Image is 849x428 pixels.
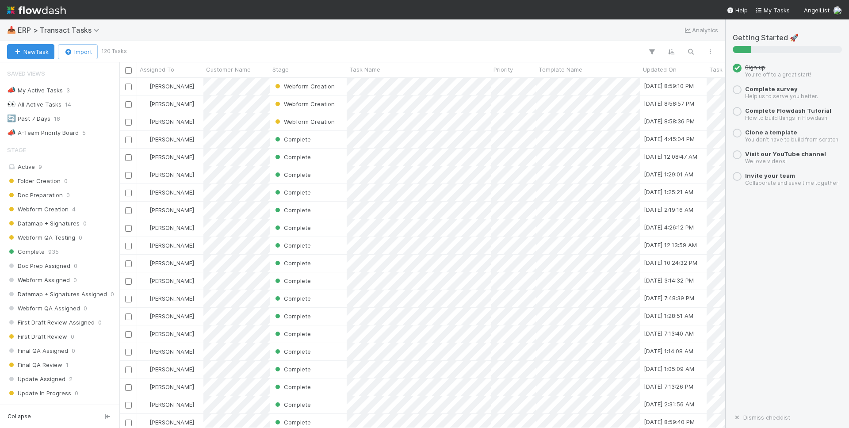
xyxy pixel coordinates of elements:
[140,65,174,74] span: Assigned To
[7,85,63,96] div: My Active Tasks
[125,225,132,232] input: Toggle Row Selected
[149,136,194,143] span: [PERSON_NAME]
[125,402,132,409] input: Toggle Row Selected
[141,383,148,390] img: avatar_11833ecc-818b-4748-aee0-9d6cf8466369.png
[141,206,148,214] img: avatar_11833ecc-818b-4748-aee0-9d6cf8466369.png
[644,99,694,108] div: [DATE] 8:58:57 PM
[7,388,71,399] span: Update In Progress
[141,99,194,108] div: [PERSON_NAME]
[745,129,797,136] span: Clone a template
[141,329,194,338] div: [PERSON_NAME]
[7,402,82,413] span: QA Feedback Assigned
[273,382,311,391] div: Complete
[273,348,311,355] span: Complete
[149,295,194,302] span: [PERSON_NAME]
[141,241,194,250] div: [PERSON_NAME]
[273,99,335,108] div: Webform Creation
[141,400,194,409] div: [PERSON_NAME]
[125,384,132,391] input: Toggle Row Selected
[644,364,694,373] div: [DATE] 1:05:09 AM
[71,331,74,342] span: 0
[273,295,311,302] span: Complete
[273,241,311,250] div: Complete
[79,232,82,243] span: 0
[273,242,311,249] span: Complete
[273,419,311,426] span: Complete
[745,150,826,157] a: Visit our YouTube channel
[125,331,132,338] input: Toggle Row Selected
[149,153,194,160] span: [PERSON_NAME]
[141,330,148,337] img: avatar_11833ecc-818b-4748-aee0-9d6cf8466369.png
[141,365,194,374] div: [PERSON_NAME]
[149,419,194,426] span: [PERSON_NAME]
[141,418,194,427] div: [PERSON_NAME]
[273,260,311,267] span: Complete
[273,188,311,197] div: Complete
[141,382,194,391] div: [PERSON_NAME]
[273,153,311,161] div: Complete
[7,218,80,229] span: Datamap + Signatures
[149,83,194,90] span: [PERSON_NAME]
[7,260,70,271] span: Doc Prep Assigned
[125,84,132,90] input: Toggle Row Selected
[66,359,69,371] span: 1
[141,347,194,356] div: [PERSON_NAME]
[82,127,86,138] span: 5
[149,206,194,214] span: [PERSON_NAME]
[65,99,71,110] span: 14
[141,277,148,284] img: avatar_11833ecc-818b-4748-aee0-9d6cf8466369.png
[273,83,335,90] span: Webform Creation
[141,401,148,408] img: avatar_11833ecc-818b-4748-aee0-9d6cf8466369.png
[7,190,63,201] span: Doc Preparation
[493,65,513,74] span: Priority
[7,86,16,94] span: 📣
[149,118,194,125] span: [PERSON_NAME]
[273,401,311,408] span: Complete
[18,26,104,34] span: ERP > Transact Tasks
[141,100,148,107] img: avatar_11833ecc-818b-4748-aee0-9d6cf8466369.png
[349,65,380,74] span: Task Name
[273,136,311,143] span: Complete
[125,296,132,302] input: Toggle Row Selected
[7,65,45,82] span: Saved Views
[7,275,70,286] span: Webform Assigned
[644,152,697,161] div: [DATE] 12:08:47 AM
[273,118,335,125] span: Webform Creation
[644,81,694,90] div: [DATE] 8:59:10 PM
[141,259,194,267] div: [PERSON_NAME]
[141,223,194,232] div: [PERSON_NAME]
[733,414,790,421] a: Dismiss checklist
[141,136,148,143] img: avatar_11833ecc-818b-4748-aee0-9d6cf8466369.png
[273,312,311,321] div: Complete
[745,71,811,78] small: You’re off to a great start!
[48,246,59,257] span: 935
[141,276,194,285] div: [PERSON_NAME]
[149,401,194,408] span: [PERSON_NAME]
[644,311,693,320] div: [DATE] 1:28:51 AM
[273,206,311,214] span: Complete
[745,85,798,92] a: Complete survey
[141,153,148,160] img: avatar_11833ecc-818b-4748-aee0-9d6cf8466369.png
[273,135,311,144] div: Complete
[8,413,31,420] span: Collapse
[745,172,795,179] a: Invite your team
[72,204,76,215] span: 4
[111,289,114,300] span: 0
[85,402,89,413] span: 0
[125,67,132,74] input: Toggle All Rows Selected
[727,6,748,15] div: Help
[125,420,132,426] input: Toggle Row Selected
[149,260,194,267] span: [PERSON_NAME]
[141,118,148,125] img: avatar_11833ecc-818b-4748-aee0-9d6cf8466369.png
[141,135,194,144] div: [PERSON_NAME]
[7,161,117,172] div: Active
[644,400,694,409] div: [DATE] 2:31:56 AM
[7,44,54,59] button: NewTask
[272,65,289,74] span: Stage
[273,82,335,91] div: Webform Creation
[149,242,194,249] span: [PERSON_NAME]
[64,176,68,187] span: 0
[709,65,738,74] span: Task Type
[273,365,311,374] div: Complete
